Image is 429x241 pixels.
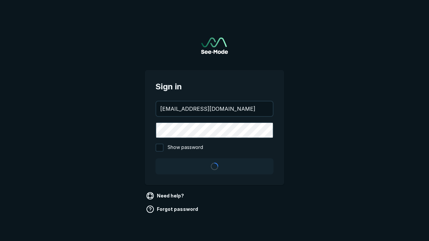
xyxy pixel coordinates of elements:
a: Go to sign in [201,37,228,54]
a: Forgot password [145,204,201,215]
input: your@email.com [156,101,273,116]
span: Sign in [156,81,273,93]
a: Need help? [145,190,187,201]
img: See-Mode Logo [201,37,228,54]
span: Show password [168,144,203,152]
